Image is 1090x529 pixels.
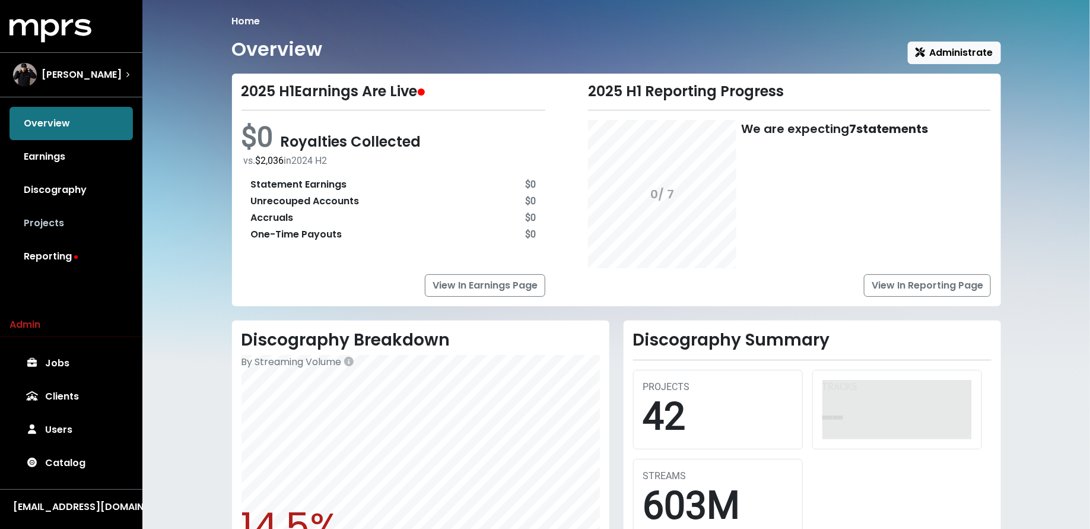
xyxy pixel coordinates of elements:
[916,46,993,59] span: Administrate
[849,121,928,137] b: 7 statements
[864,274,991,297] a: View In Reporting Page
[908,42,1001,64] button: Administrate
[251,227,342,242] div: One-Time Payouts
[9,499,133,515] button: [EMAIL_ADDRESS][DOMAIN_NAME]
[9,23,91,37] a: mprs logo
[741,120,928,268] div: We are expecting
[42,68,122,82] span: [PERSON_NAME]
[633,330,992,350] h2: Discography Summary
[9,413,133,446] a: Users
[256,155,284,166] span: $2,036
[232,14,1001,28] nav: breadcrumb
[244,154,546,168] div: vs. in 2024 H2
[241,120,281,154] span: $0
[9,140,133,173] a: Earnings
[525,194,536,208] div: $0
[9,446,133,480] a: Catalog
[425,274,545,297] a: View In Earnings Page
[643,394,793,440] div: 42
[241,83,546,100] div: 2025 H1 Earnings Are Live
[13,63,37,87] img: The selected account / producer
[525,178,536,192] div: $0
[9,240,133,273] a: Reporting
[251,194,360,208] div: Unrecouped Accounts
[232,14,260,28] li: Home
[9,380,133,413] a: Clients
[251,178,347,192] div: Statement Earnings
[241,355,342,369] span: By Streaming Volume
[9,173,133,207] a: Discography
[9,207,133,240] a: Projects
[525,211,536,225] div: $0
[13,500,129,514] div: [EMAIL_ADDRESS][DOMAIN_NAME]
[251,211,294,225] div: Accruals
[232,38,323,61] h1: Overview
[643,469,793,483] div: STREAMS
[525,227,536,242] div: $0
[241,330,600,350] h2: Discography Breakdown
[643,483,793,529] div: 603M
[588,83,991,100] div: 2025 H1 Reporting Progress
[643,380,793,394] div: PROJECTS
[9,347,133,380] a: Jobs
[281,132,421,151] span: Royalties Collected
